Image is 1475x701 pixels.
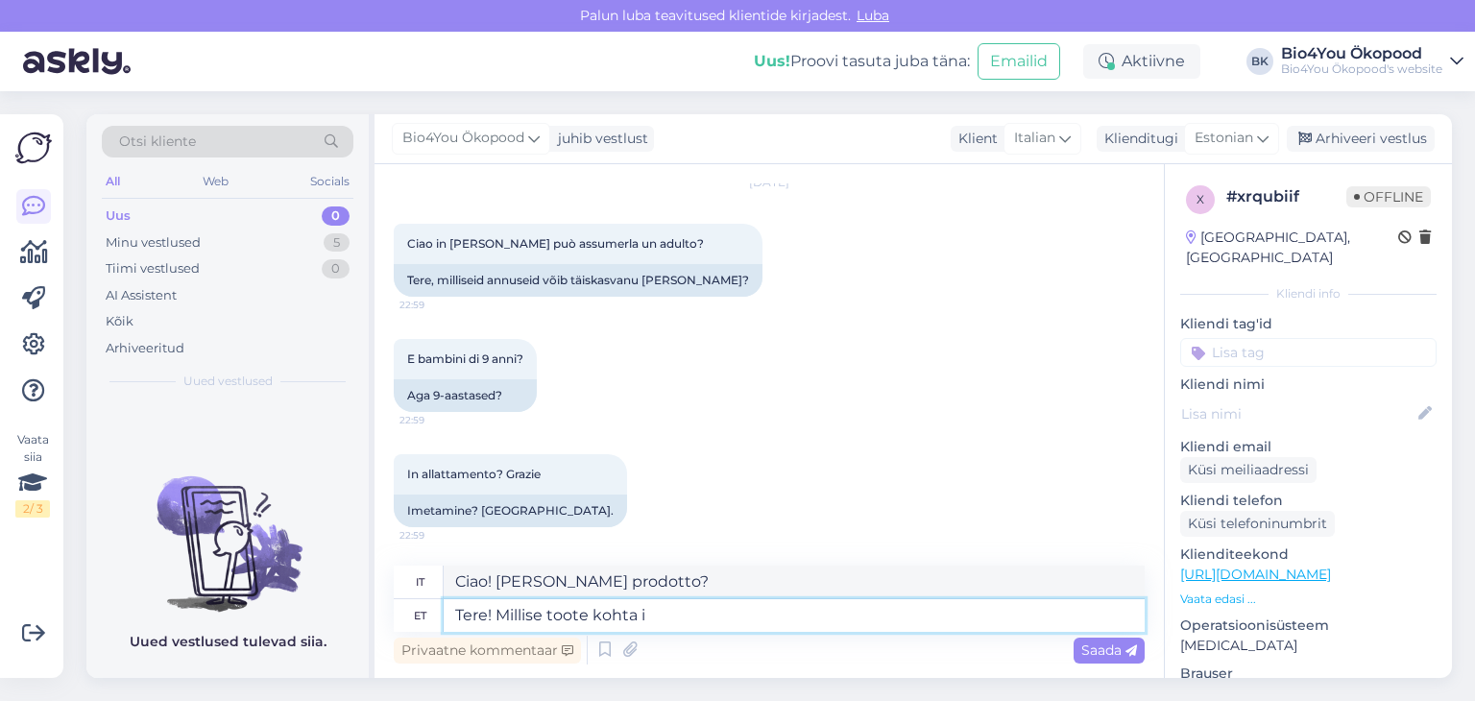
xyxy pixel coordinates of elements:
[394,638,581,664] div: Privaatne kommentaar
[1180,285,1437,302] div: Kliendi info
[1281,46,1463,77] a: Bio4You ÖkopoodBio4You Ökopood's website
[414,599,426,632] div: et
[754,52,790,70] b: Uus!
[444,566,1145,598] textarea: Ciao! [PERSON_NAME] prodotto?
[306,169,353,194] div: Socials
[550,129,648,149] div: juhib vestlust
[322,259,350,278] div: 0
[1195,128,1253,149] span: Estonian
[1081,641,1137,659] span: Saada
[1281,61,1442,77] div: Bio4You Ökopood's website
[851,7,895,24] span: Luba
[444,599,1145,632] textarea: Tere! Millise toote kohta
[407,351,523,366] span: E bambini di 9 anni?
[978,43,1060,80] button: Emailid
[1083,44,1200,79] div: Aktiivne
[106,312,133,331] div: Kõik
[394,264,762,297] div: Tere, milliseid annuseid võib täiskasvanu [PERSON_NAME]?
[324,233,350,253] div: 5
[1180,664,1437,684] p: Brauser
[1186,228,1398,268] div: [GEOGRAPHIC_DATA], [GEOGRAPHIC_DATA]
[183,373,273,390] span: Uued vestlused
[106,259,200,278] div: Tiimi vestlused
[399,528,472,543] span: 22:59
[416,566,424,598] div: it
[1226,185,1346,208] div: # xrqubiif
[1181,403,1415,424] input: Lisa nimi
[130,632,326,652] p: Uued vestlused tulevad siia.
[119,132,196,152] span: Otsi kliente
[402,128,524,149] span: Bio4You Ökopood
[1097,129,1178,149] div: Klienditugi
[1180,457,1317,483] div: Küsi meiliaadressi
[399,413,472,427] span: 22:59
[1180,314,1437,334] p: Kliendi tag'id
[951,129,998,149] div: Klient
[1014,128,1055,149] span: Italian
[15,130,52,166] img: Askly Logo
[102,169,124,194] div: All
[1287,126,1435,152] div: Arhiveeri vestlus
[1246,48,1273,75] div: BK
[15,431,50,518] div: Vaata siia
[1180,338,1437,367] input: Lisa tag
[199,169,232,194] div: Web
[754,50,970,73] div: Proovi tasuta juba täna:
[394,495,627,527] div: Imetamine? [GEOGRAPHIC_DATA].
[106,286,177,305] div: AI Assistent
[322,206,350,226] div: 0
[106,339,184,358] div: Arhiveeritud
[15,500,50,518] div: 2 / 3
[1180,544,1437,565] p: Klienditeekond
[1180,566,1331,583] a: [URL][DOMAIN_NAME]
[1180,616,1437,636] p: Operatsioonisüsteem
[1281,46,1442,61] div: Bio4You Ökopood
[1180,511,1335,537] div: Küsi telefoninumbrit
[407,236,704,251] span: Ciao in [PERSON_NAME] può assumerla un adulto?
[394,379,537,412] div: Aga 9-aastased?
[106,206,131,226] div: Uus
[1180,636,1437,656] p: [MEDICAL_DATA]
[1180,437,1437,457] p: Kliendi email
[407,467,541,481] span: In allattamento? Grazie
[1197,192,1204,206] span: x
[399,298,472,312] span: 22:59
[1180,375,1437,395] p: Kliendi nimi
[1180,591,1437,608] p: Vaata edasi ...
[86,442,369,615] img: No chats
[1180,491,1437,511] p: Kliendi telefon
[1346,186,1431,207] span: Offline
[106,233,201,253] div: Minu vestlused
